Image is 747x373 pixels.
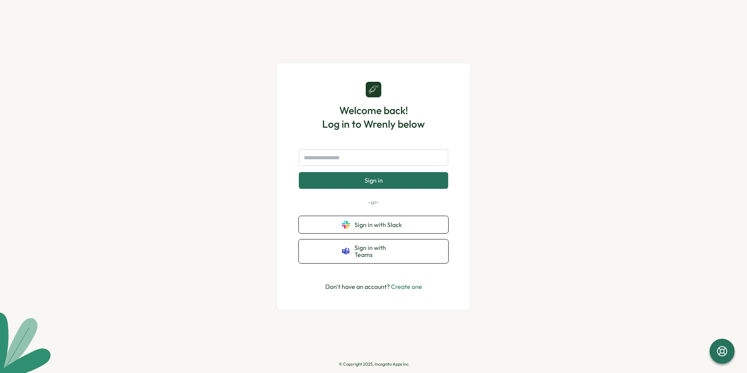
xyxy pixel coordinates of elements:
[299,216,448,233] button: Sign in with Slack
[354,221,405,228] span: Sign in with Slack
[391,283,422,290] a: Create one
[339,362,409,367] p: © Copyright 2025, Incognito Apps Inc
[365,177,383,184] span: Sign in
[322,104,425,131] h1: Welcome back! Log in to Wrenly below
[299,239,448,263] button: Sign in with Teams
[325,282,422,292] p: Don't have an account?
[299,172,448,188] button: Sign in
[299,198,448,207] p: -or-
[354,244,405,259] span: Sign in with Teams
